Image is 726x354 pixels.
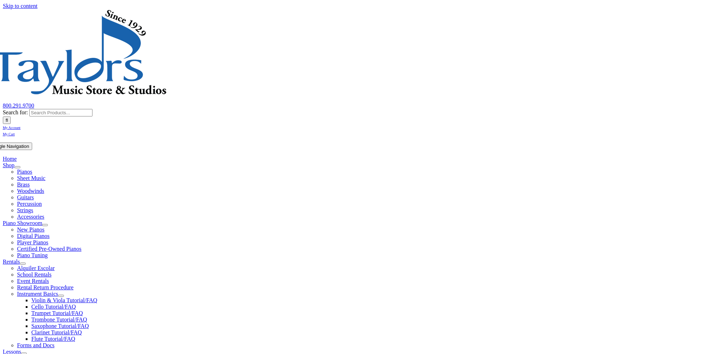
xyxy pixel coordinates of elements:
[3,109,28,115] span: Search for:
[17,291,58,297] a: Instrument Basics
[31,304,76,310] a: Cello Tutorial/FAQ
[17,226,45,233] a: New Pianos
[29,109,92,116] input: Search Products...
[17,342,55,348] a: Forms and Docs
[3,220,42,226] a: Piano Showroom
[3,3,37,9] a: Skip to content
[3,126,21,130] span: My Account
[15,166,20,168] button: Open submenu of Shop
[17,207,33,213] a: Strings
[17,188,44,194] a: Woodwinds
[17,194,34,200] a: Guitars
[58,295,64,297] button: Open submenu of Instrument Basics
[17,271,51,278] a: School Rentals
[31,297,97,303] a: Violin & Viola Tutorial/FAQ
[17,265,55,271] a: Alquiler Escolar
[42,224,48,226] button: Open submenu of Piano Showroom
[31,329,82,335] a: Clarinet Tutorial/FAQ
[17,252,48,258] a: Piano Tuning
[17,233,50,239] a: Digital Pianos
[3,132,15,136] span: My Cart
[3,259,20,265] a: Rentals
[17,181,30,188] a: Brass
[17,214,44,220] a: Accessories
[31,323,89,329] a: Saxophone Tutorial/FAQ
[17,284,74,290] a: Rental Return Procedure
[3,162,15,168] a: Shop
[31,336,75,342] a: Flute Tutorial/FAQ
[17,246,81,252] a: Certified Pre-Owned Pianos
[17,278,49,284] a: Event Rentals
[3,130,15,136] a: My Cart
[17,169,32,175] a: Pianos
[31,316,87,323] a: Trombone Tutorial/FAQ
[20,263,26,265] button: Open submenu of Rentals
[3,103,34,109] a: 800.291.9700
[17,201,42,207] a: Percussion
[3,124,21,130] a: My Account
[17,239,49,245] a: Player Pianos
[31,310,83,316] a: Trumpet Tutorial/FAQ
[3,116,11,124] input: Search
[3,156,17,162] a: Home
[17,175,46,181] a: Sheet Music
